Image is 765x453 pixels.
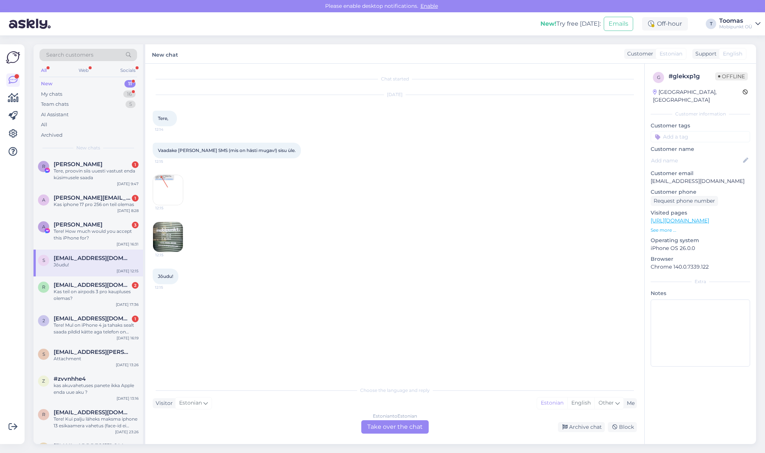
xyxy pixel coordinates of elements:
img: Attachment [153,222,183,252]
input: Add a tag [651,131,750,142]
span: R [42,284,45,290]
span: 21estbros@gmail.com [54,315,131,322]
div: [DATE] 23:26 [115,429,139,435]
div: 3 [132,222,139,228]
div: Archive chat [558,422,605,432]
span: Rasmusheinmaa777@gmail.com [54,282,131,288]
div: kas akuvahetuses panete ikka Apple enda uue aku ? [54,382,139,396]
img: Attachment [153,175,183,205]
span: Jõudu! [158,273,173,279]
span: kunozifier@gmail.com [54,443,131,449]
label: New chat [152,49,178,59]
p: Browser [651,255,750,263]
span: A [42,224,45,229]
div: [DATE] 8:28 [117,208,139,213]
div: New [41,80,53,88]
div: 5 [126,101,136,108]
span: 12:15 [155,285,183,290]
div: Request phone number [651,196,718,206]
span: Search customers [46,51,93,59]
div: Tere, proovin siis uuesti vastust enda küsimusele saada [54,168,139,181]
p: Notes [651,289,750,297]
div: English [567,397,594,409]
div: Mobipunkt OÜ [719,24,752,30]
div: 1 [132,316,139,322]
div: Tere! How much would you accept this iPhone for? [54,228,139,241]
span: z [42,378,45,384]
div: Me [624,399,635,407]
div: Block [608,422,637,432]
div: Team chats [41,101,69,108]
div: Tere! Mul on iPhone 4 ja tahaks sealt saada pildid kätte aga telefon on lukus [PHONE_NUMBER] minutit [54,322,139,335]
span: New chats [76,145,100,151]
span: Aida Idimova [54,221,102,228]
span: Vaadake [PERSON_NAME] SMS (mis on hästi mugav!) sisu üle. [158,148,296,153]
div: [DATE] 17:36 [116,302,139,307]
div: [DATE] 13:26 [116,362,139,368]
span: Tere, [158,115,168,121]
span: andres.alamaa@gmail.com [54,194,131,201]
p: Customer phone [651,188,750,196]
div: Try free [DATE]: [540,19,601,28]
p: Customer email [651,170,750,177]
input: Add name [651,156,742,165]
div: Choose the language and reply [153,387,637,394]
div: Jõudu! [54,262,139,268]
a: ToomasMobipunkt OÜ [719,18,761,30]
div: Customer information [651,111,750,117]
div: Toomas [719,18,752,24]
p: Operating system [651,237,750,244]
div: Customer [624,50,653,58]
div: T [706,19,716,29]
span: 12:15 [155,205,183,211]
p: Customer tags [651,122,750,130]
b: New! [540,20,556,27]
div: 2 [132,282,139,289]
button: Emails [604,17,633,31]
div: Attachment [54,355,139,362]
p: Customer name [651,145,750,153]
div: Chat started [153,76,637,82]
div: [DATE] 9:47 [117,181,139,187]
span: Other [599,399,614,406]
span: s [42,351,45,357]
span: English [723,50,742,58]
div: Kas iphone 17 pro 256 on teil olemas [54,201,139,208]
div: AI Assistant [41,111,69,118]
span: Estonian [179,399,202,407]
span: Offline [715,72,748,80]
span: simmy.ferraro@gmail.com [54,349,131,355]
div: My chats [41,91,62,98]
span: 12:15 [155,159,183,164]
div: Estonian [537,397,567,409]
div: Take over the chat [361,420,429,434]
span: 12:15 [155,252,183,258]
span: R [42,164,45,169]
div: [DATE] 16:31 [117,241,139,247]
span: Estonian [660,50,682,58]
span: Reiko Reinau [54,161,102,168]
div: Extra [651,278,750,285]
p: Visited pages [651,209,750,217]
span: a [42,197,45,203]
p: iPhone OS 26.0.0 [651,244,750,252]
div: Tere! Kui palju läheks maksma iphone 13 esikaamera vahetus (face-id ei tööta ka) [54,416,139,429]
div: [DATE] [153,91,637,98]
span: #zvvnhhe4 [54,376,86,382]
div: Support [692,50,717,58]
div: Off-hour [642,17,688,31]
div: Web [77,66,90,75]
span: sven@kirsimae.com [54,255,131,262]
div: 16 [123,91,136,98]
div: Visitor [153,399,173,407]
div: [DATE] 12:15 [117,268,139,274]
span: s [42,257,45,263]
span: Raidonpeenoja@gmail.com [54,409,131,416]
a: [URL][DOMAIN_NAME] [651,217,709,224]
div: [GEOGRAPHIC_DATA], [GEOGRAPHIC_DATA] [653,88,743,104]
div: 11 [124,80,136,88]
p: See more ... [651,227,750,234]
div: Archived [41,132,63,139]
div: All [41,121,47,129]
img: Askly Logo [6,50,20,64]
